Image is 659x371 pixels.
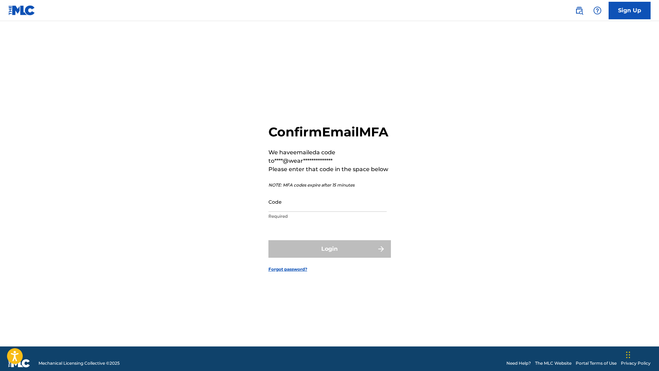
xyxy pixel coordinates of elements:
[572,4,586,18] a: Public Search
[535,360,572,366] a: The MLC Website
[268,266,307,272] a: Forgot password?
[38,360,120,366] span: Mechanical Licensing Collective © 2025
[593,6,602,15] img: help
[8,359,30,367] img: logo
[590,4,604,18] div: Help
[268,124,391,140] h2: Confirm Email MFA
[624,337,659,371] iframe: Chat Widget
[268,182,391,188] p: NOTE: MFA codes expire after 15 minutes
[268,165,391,174] p: Please enter that code in the space below
[575,6,583,15] img: search
[626,344,630,365] div: Drag
[576,360,617,366] a: Portal Terms of Use
[8,5,35,15] img: MLC Logo
[506,360,531,366] a: Need Help?
[268,213,387,220] p: Required
[621,360,651,366] a: Privacy Policy
[609,2,651,19] a: Sign Up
